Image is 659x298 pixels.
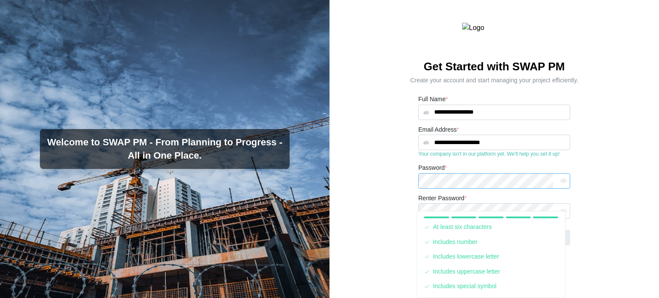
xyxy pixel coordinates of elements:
div: Create your account and start managing your project efficiently. [410,76,578,85]
h3: Welcome to SWAP PM - From Planning to Progress - All in One Place. [47,136,283,163]
div: At least six characters [433,223,492,232]
div: Includes number [433,238,478,247]
div: Includes uppercase letter [433,267,500,277]
img: Logo [462,23,526,33]
label: Password [418,163,447,173]
h2: Get Started with SWAP PM [410,59,578,85]
label: Renter Password [418,194,467,203]
label: Full Name [418,95,448,104]
div: Includes lowercase letter [433,252,499,262]
label: Email Address [418,125,459,135]
div: Includes special symbol [433,282,496,291]
div: Your company isn't in our platform yet. We'll help you set it up! [418,150,570,158]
